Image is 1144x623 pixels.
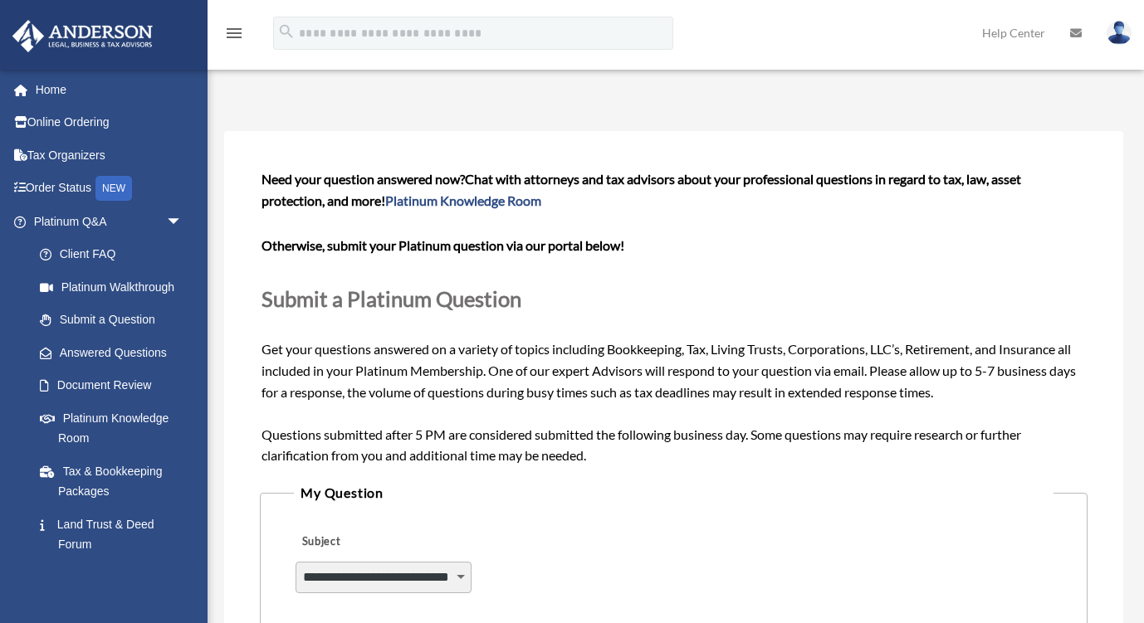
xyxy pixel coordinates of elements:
b: Otherwise, submit your Platinum question via our portal below! [262,237,624,253]
a: Home [12,73,208,106]
span: Need your question answered now? [262,171,465,187]
a: Platinum Knowledge Room [23,402,208,455]
a: Online Ordering [12,106,208,139]
legend: My Question [294,481,1054,504]
div: NEW [95,176,132,201]
a: Document Review [23,369,208,402]
i: search [277,22,296,41]
a: Tax Organizers [12,139,208,172]
a: Client FAQ [23,238,208,271]
a: menu [224,29,244,43]
a: Platinum Knowledge Room [385,192,541,208]
a: Land Trust & Deed Forum [23,508,208,561]
a: Order StatusNEW [12,172,208,206]
a: Answered Questions [23,336,208,369]
a: Portal Feedback [23,561,208,594]
span: Get your questions answered on a variety of topics including Bookkeeping, Tax, Living Trusts, Cor... [262,171,1085,464]
span: arrow_drop_down [166,205,199,239]
a: Platinum Q&Aarrow_drop_down [12,205,208,238]
a: Tax & Bookkeeping Packages [23,455,208,508]
label: Subject [296,531,453,554]
i: menu [224,23,244,43]
a: Platinum Walkthrough [23,270,208,304]
span: Submit a Platinum Question [262,286,521,311]
img: Anderson Advisors Platinum Portal [7,20,158,52]
span: Chat with attorneys and tax advisors about your professional questions in regard to tax, law, ass... [262,171,1021,208]
img: User Pic [1107,21,1132,45]
a: Submit a Question [23,304,199,337]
